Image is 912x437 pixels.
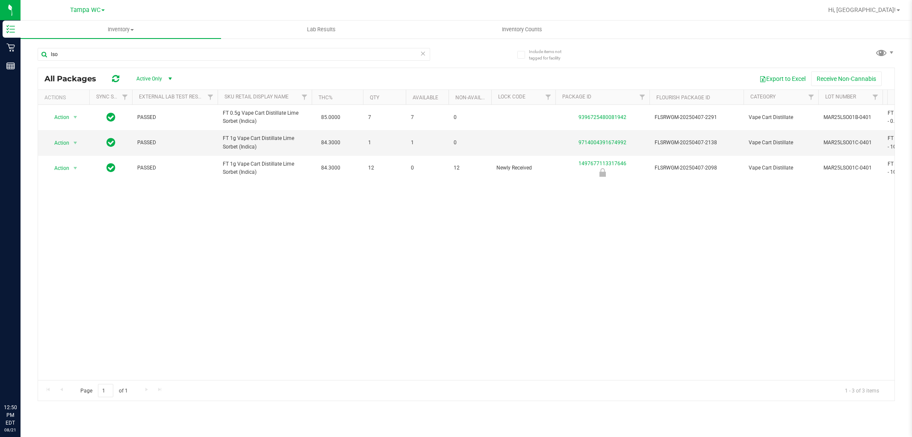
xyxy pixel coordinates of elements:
[541,90,555,104] a: Filter
[838,384,886,397] span: 1 - 3 of 3 items
[298,90,312,104] a: Filter
[811,71,882,86] button: Receive Non-Cannabis
[47,137,70,149] span: Action
[411,139,443,147] span: 1
[655,164,738,172] span: FLSRWGM-20250407-2098
[454,164,486,172] span: 12
[106,111,115,123] span: In Sync
[44,74,105,83] span: All Packages
[368,164,401,172] span: 12
[137,164,213,172] span: PASSED
[204,90,218,104] a: Filter
[137,139,213,147] span: PASSED
[368,139,401,147] span: 1
[411,164,443,172] span: 0
[106,162,115,174] span: In Sync
[656,95,710,101] a: Flourish Package ID
[137,113,213,122] span: PASSED
[70,162,81,174] span: select
[413,95,438,101] a: Available
[317,137,345,149] span: 84.3000
[223,134,307,151] span: FT 1g Vape Cart Distillate Lime Sorbet (Indica)
[420,48,426,59] span: Clear
[804,90,818,104] a: Filter
[70,6,100,14] span: Tampa WC
[4,427,17,433] p: 08/21
[562,94,591,100] a: Package ID
[578,140,626,146] a: 9714004391674992
[118,90,132,104] a: Filter
[70,137,81,149] span: select
[823,139,877,147] span: MAR25LSO01C-0401
[98,384,113,397] input: 1
[96,94,129,100] a: Sync Status
[823,113,877,122] span: MAR25LSO01B-0401
[47,111,70,123] span: Action
[21,26,221,33] span: Inventory
[319,95,333,101] a: THC%
[422,21,622,39] a: Inventory Counts
[368,113,401,122] span: 7
[6,62,15,70] inline-svg: Reports
[635,90,649,104] a: Filter
[221,21,422,39] a: Lab Results
[529,48,572,61] span: Include items not tagged for facility
[317,162,345,174] span: 84.3000
[370,95,379,101] a: Qty
[224,94,289,100] a: Sku Retail Display Name
[317,111,345,124] span: 85.0000
[754,71,811,86] button: Export to Excel
[9,369,34,394] iframe: Resource center
[498,94,525,100] a: Lock Code
[455,95,493,101] a: Non-Available
[38,48,430,61] input: Search Package ID, Item Name, SKU, Lot or Part Number...
[70,111,81,123] span: select
[868,90,882,104] a: Filter
[139,94,206,100] a: External Lab Test Result
[655,113,738,122] span: FLSRWGM-20250407-2291
[828,6,896,13] span: Hi, [GEOGRAPHIC_DATA]!
[454,113,486,122] span: 0
[749,113,813,122] span: Vape Cart Distillate
[4,404,17,427] p: 12:50 PM EDT
[73,384,135,397] span: Page of 1
[823,164,877,172] span: MAR25LSO01C-0401
[554,168,651,177] div: Newly Received
[106,137,115,149] span: In Sync
[825,94,856,100] a: Lot Number
[655,139,738,147] span: FLSRWGM-20250407-2138
[749,139,813,147] span: Vape Cart Distillate
[6,25,15,33] inline-svg: Inventory
[295,26,347,33] span: Lab Results
[223,109,307,125] span: FT 0.5g Vape Cart Distillate Lime Sorbet (Indica)
[749,164,813,172] span: Vape Cart Distillate
[750,94,776,100] a: Category
[223,160,307,176] span: FT 1g Vape Cart Distillate Lime Sorbet (Indica)
[47,162,70,174] span: Action
[454,139,486,147] span: 0
[6,43,15,52] inline-svg: Retail
[578,161,626,166] a: 1497677113317646
[490,26,554,33] span: Inventory Counts
[496,164,550,172] span: Newly Received
[411,113,443,122] span: 7
[21,21,221,39] a: Inventory
[44,95,86,101] div: Actions
[578,114,626,120] a: 9396725480081942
